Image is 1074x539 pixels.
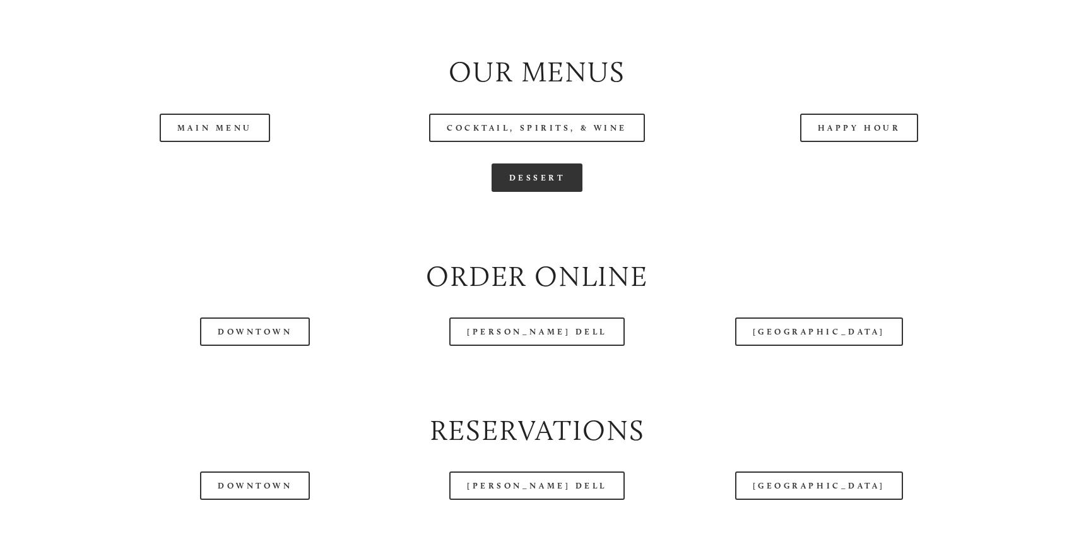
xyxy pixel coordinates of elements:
a: Downtown [200,471,310,500]
a: [PERSON_NAME] Dell [449,317,625,346]
a: Dessert [492,163,583,192]
a: [PERSON_NAME] Dell [449,471,625,500]
a: Main Menu [160,114,270,142]
h2: Order Online [64,256,1010,296]
a: Cocktail, Spirits, & Wine [429,114,645,142]
a: [GEOGRAPHIC_DATA] [735,317,903,346]
h2: Reservations [64,410,1010,450]
a: [GEOGRAPHIC_DATA] [735,471,903,500]
a: Happy Hour [800,114,919,142]
a: Downtown [200,317,310,346]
